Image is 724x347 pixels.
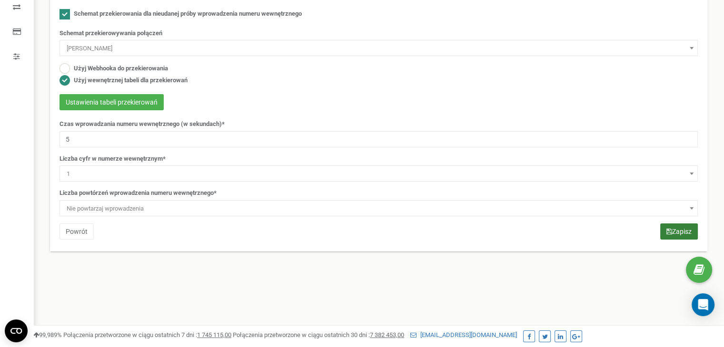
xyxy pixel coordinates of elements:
[60,120,225,129] label: Czas wprowadzania numeru wewnętrznego (w sekundach)*
[60,154,166,164] label: Liczba cyfr w numerze wewnętrznym*
[410,331,517,338] a: [EMAIL_ADDRESS][DOMAIN_NAME]
[60,94,164,110] button: Ustawienia tabeli przekierowań
[5,319,28,342] button: Open CMP widget
[60,189,217,198] label: Liczba powtórzeń wprowadzenia numeru wewnętrznego*
[370,331,404,338] u: 7 382 453,00
[233,331,404,338] span: Połączenia przetworzone w ciągu ostatnich 30 dni :
[197,331,231,338] u: 1 745 115,00
[63,167,694,181] span: 1
[74,10,302,17] span: Schemat przekierowania dla nieudanej próby wprowadzenia numeru wewnętrznego
[33,331,62,338] span: 99,989%
[692,293,714,316] div: Open Intercom Messenger
[660,223,698,240] button: Zapisz
[60,223,94,240] button: Powrót
[60,40,698,56] span: Kamila Rzeszut
[63,331,231,338] span: Połączenia przetworzone w ciągu ostatnich 7 dni :
[60,29,162,38] label: Schemat przekierowywania połączeń
[74,76,188,85] label: Użyj wewnętrznej tabeli dla przekierowań
[63,202,694,215] span: Nie powtarzaj wprowadzenia
[74,64,168,73] label: Użyj Webhooka do przekierowania
[63,42,694,55] span: Kamila Rzeszut
[60,200,698,216] span: Nie powtarzaj wprowadzenia
[60,165,698,182] span: 1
